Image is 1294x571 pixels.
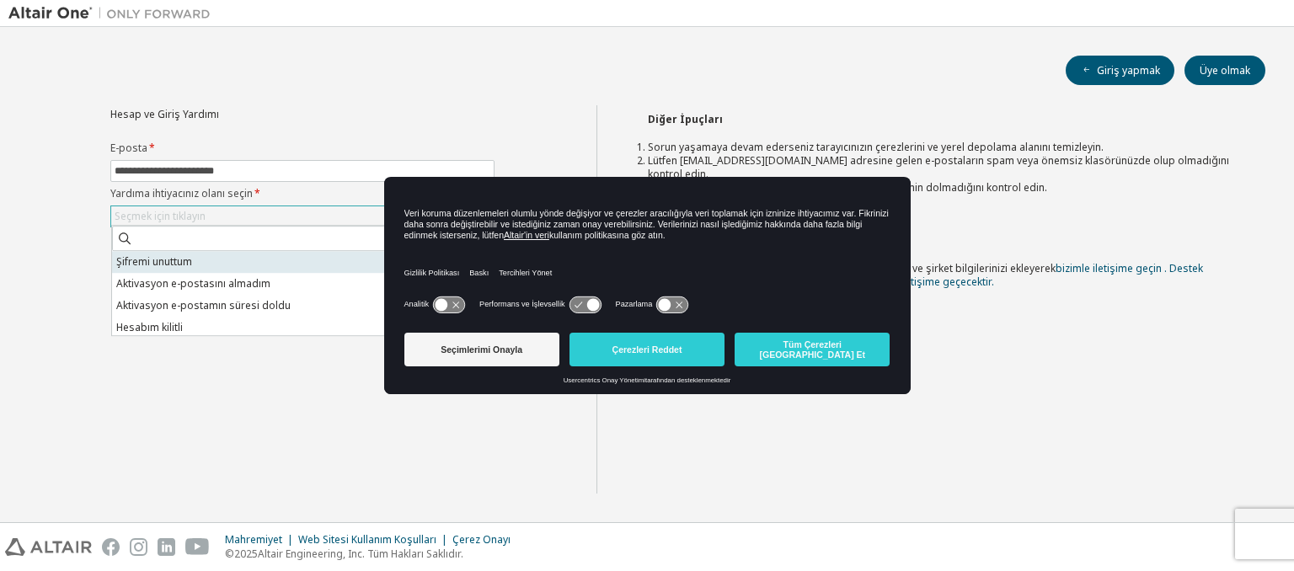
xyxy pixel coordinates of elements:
[116,254,192,269] font: Şifremi unuttum
[1200,63,1250,77] font: Üye olmak
[130,538,147,556] img: instagram.svg
[452,532,511,547] font: Çerez Onayı
[1184,56,1265,85] button: Üye olmak
[648,261,1203,289] a: bizimle iletişime geçin . Destek ekibimiz daha fazla yardım için memnuniyetle sizinle iletişime g...
[1097,63,1160,77] font: Giriş yapmak
[158,538,175,556] img: linkedin.svg
[111,206,494,227] div: Seçmek için tıklayın
[115,209,206,223] font: Seçmek için tıklayın
[225,547,234,561] font: ©
[225,532,282,547] font: Mahremiyet
[234,547,258,561] font: 2025
[110,141,147,155] font: E-posta
[648,112,723,126] font: Diğer İpuçları
[258,547,463,561] font: Altair Engineering, Inc. Tüm Hakları Saklıdır.
[5,538,92,556] img: altair_logo.svg
[102,538,120,556] img: facebook.svg
[185,538,210,556] img: youtube.svg
[8,5,219,22] img: Altair Bir
[110,107,219,121] font: Hesap ve Giriş Yardımı
[110,186,253,200] font: Yardıma ihtiyacınız olanı seçin
[648,140,1104,154] font: Sorun yaşamaya devam ederseniz tarayıcınızın çerezlerini ve yerel depolama alanını temizleyin.
[648,153,1229,181] font: Lütfen [EMAIL_ADDRESS][DOMAIN_NAME] adresine gelen e-postaların spam veya önemsiz klasörünüzde ol...
[1066,56,1174,85] button: Giriş yapmak
[298,532,436,547] font: Web Sitesi Kullanım Koşulları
